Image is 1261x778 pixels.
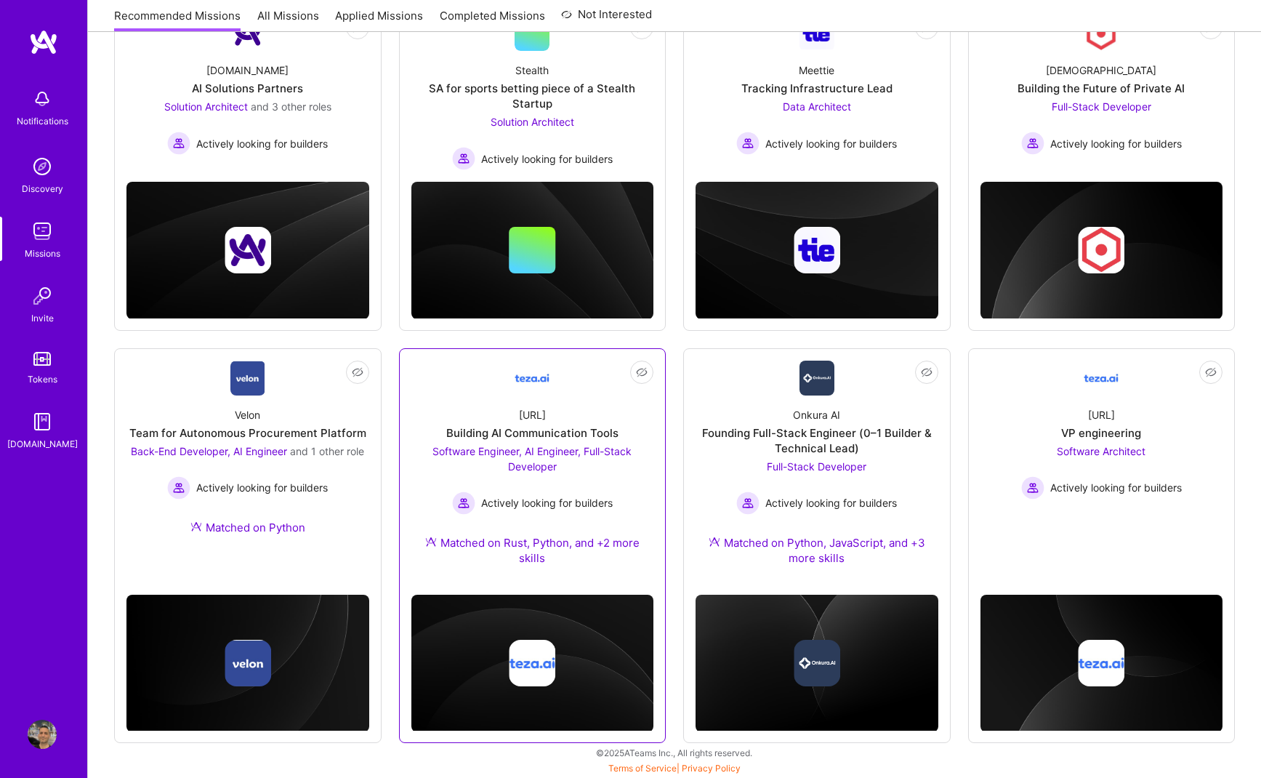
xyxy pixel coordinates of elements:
img: tokens [33,352,51,366]
a: Company Logo[DEMOGRAPHIC_DATA]Building the Future of Private AIFull-Stack Developer Actively look... [980,16,1223,161]
span: Actively looking for builders [196,136,328,151]
div: SA for sports betting piece of a Stealth Startup [411,81,654,111]
div: Founding Full-Stack Engineer (0–1 Builder & Technical Lead) [696,425,938,456]
a: Terms of Service [608,763,677,774]
img: Actively looking for builders [1021,476,1044,500]
img: cover [980,182,1223,319]
img: Actively looking for builders [452,147,475,170]
img: Ateam Purple Icon [425,536,437,548]
span: | [608,763,741,774]
img: cover [411,595,654,732]
div: Velon [235,407,260,422]
img: User Avatar [28,720,57,749]
img: discovery [28,152,57,181]
div: [DOMAIN_NAME] [206,63,289,78]
img: Company logo [509,640,555,686]
div: Matched on Python [190,520,305,535]
div: [DOMAIN_NAME] [7,436,78,452]
span: Full-Stack Developer [767,460,866,473]
img: Ateam Purple Icon [190,521,202,532]
img: bell [28,84,57,113]
img: Invite [28,281,57,310]
div: Matched on Python, JavaScript, and +3 more skills [696,535,938,566]
img: Company Logo [1084,361,1119,396]
img: Company logo [1078,640,1124,686]
a: Privacy Policy [682,763,741,774]
a: All Missions [257,8,319,32]
span: and 3 other roles [251,100,331,113]
a: Recommended Missions [114,8,241,32]
div: Missions [25,246,60,261]
a: Company LogoMeettieTracking Infrastructure LeadData Architect Actively looking for buildersActive... [696,16,938,161]
div: [URL] [519,407,546,422]
i: icon EyeClosed [352,366,363,378]
i: icon EyeClosed [921,366,932,378]
img: Actively looking for builders [1021,132,1044,155]
a: User Avatar [24,720,60,749]
img: cover [126,595,369,732]
img: Company logo [794,227,840,273]
span: Back-End Developer, AI Engineer [131,445,287,457]
a: Company LogoOnkura AIFounding Full-Stack Engineer (0–1 Builder & Technical Lead)Full-Stack Develo... [696,361,938,583]
a: Company Logo[DOMAIN_NAME]AI Solutions PartnersSolution Architect and 3 other rolesActively lookin... [126,16,369,161]
img: Company Logo [799,18,834,49]
span: Actively looking for builders [765,495,897,510]
img: cover [696,182,938,319]
span: and 1 other role [290,445,364,457]
div: AI Solutions Partners [192,81,303,96]
img: cover [980,595,1223,732]
span: Actively looking for builders [196,480,328,495]
span: Actively looking for builders [1050,136,1182,151]
img: teamwork [28,217,57,246]
span: Software Architect [1057,445,1145,457]
span: Actively looking for builders [765,136,897,151]
div: Team for Autonomous Procurement Platform [129,425,366,441]
span: Actively looking for builders [1050,480,1182,495]
div: [DEMOGRAPHIC_DATA] [1046,63,1156,78]
img: Company Logo [799,361,834,396]
img: guide book [28,407,57,436]
span: Software Engineer, AI Engineer, Full-Stack Developer [432,445,632,473]
a: Company Logo[URL]VP engineeringSoftware Architect Actively looking for buildersActively looking f... [980,361,1223,540]
img: Actively looking for builders [167,476,190,500]
img: Ateam Purple Icon [709,536,720,548]
span: Full-Stack Developer [1052,100,1151,113]
a: Completed Missions [440,8,545,32]
div: Onkura AI [793,407,840,422]
span: Data Architect [783,100,851,113]
div: Building AI Communication Tools [446,425,619,441]
div: Matched on Rust, Python, and +2 more skills [411,535,654,566]
i: icon EyeClosed [636,366,648,378]
img: Company Logo [230,361,265,396]
img: Actively looking for builders [452,492,475,515]
span: Actively looking for builders [481,495,613,510]
div: © 2025 ATeams Inc., All rights reserved. [87,734,1261,771]
div: Notifications [17,113,68,129]
a: Not Interested [561,6,652,32]
img: Company logo [1078,227,1124,273]
img: Company Logo [230,16,265,51]
img: cover [696,595,938,732]
div: Discovery [22,181,63,196]
img: Company logo [225,640,271,686]
a: Company LogoVelonTeam for Autonomous Procurement PlatformBack-End Developer, AI Engineer and 1 ot... [126,361,369,553]
div: [URL] [1088,407,1115,422]
div: Tokens [28,372,57,387]
span: Solution Architect [491,116,574,128]
img: Actively looking for builders [736,132,760,155]
div: VP engineering [1061,425,1141,441]
span: Actively looking for builders [481,151,613,167]
div: Building the Future of Private AI [1018,81,1185,96]
img: cover [126,182,369,319]
i: icon EyeClosed [1205,366,1217,378]
img: Company logo [794,640,840,686]
img: Company Logo [1084,16,1119,51]
div: Tracking Infrastructure Lead [741,81,893,96]
img: Company logo [225,227,271,273]
div: Meettie [799,63,834,78]
img: Actively looking for builders [736,492,760,515]
div: Stealth [515,63,549,78]
a: StealthSA for sports betting piece of a Stealth StartupSolution Architect Actively looking for bu... [411,16,654,170]
span: Solution Architect [164,100,248,113]
div: Invite [31,310,54,326]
